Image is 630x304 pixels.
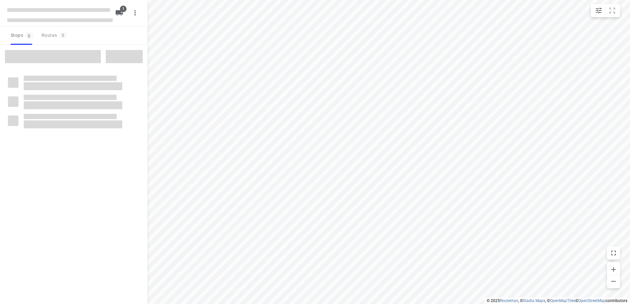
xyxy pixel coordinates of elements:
[523,298,545,303] a: Stadia Maps
[500,298,518,303] a: Routetitan
[591,4,620,17] div: small contained button group
[578,298,606,303] a: OpenStreetMap
[487,298,627,303] li: © 2025 , © , © © contributors
[592,4,605,17] button: Map settings
[550,298,575,303] a: OpenMapTiles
